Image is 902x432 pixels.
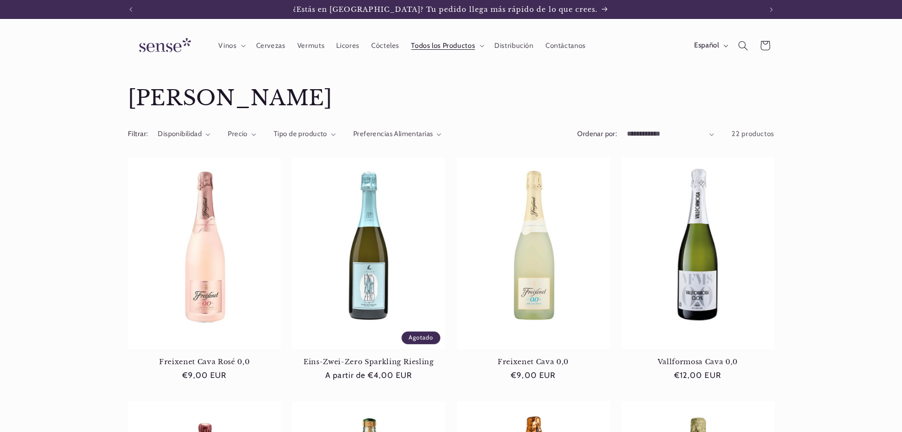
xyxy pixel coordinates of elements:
[274,129,336,139] summary: Tipo de producto (0 seleccionado)
[539,35,591,56] a: Contáctanos
[330,35,366,56] a: Licores
[411,41,475,50] span: Todos los Productos
[405,35,489,56] summary: Todos los Productos
[228,129,248,138] span: Precio
[158,129,202,138] span: Disponibilidad
[621,358,774,366] a: Vallformosa Cava 0,0
[218,41,236,50] span: Vinos
[336,41,359,50] span: Licores
[297,41,324,50] span: Vermuts
[489,35,540,56] a: Distribución
[365,35,405,56] a: Cócteles
[124,28,203,63] a: Sense
[353,129,433,138] span: Preferencias Alimentarias
[732,35,754,56] summary: Búsqueda
[694,40,719,51] span: Español
[292,358,445,366] a: Eins-Zwei-Zero Sparkling Riesling
[228,129,256,139] summary: Precio
[128,358,281,366] a: Freixenet Cava Rosé 0,0
[494,41,534,50] span: Distribución
[128,32,199,59] img: Sense
[291,35,330,56] a: Vermuts
[732,129,774,138] span: 22 productos
[545,41,586,50] span: Contáctanos
[158,129,210,139] summary: Disponibilidad (0 seleccionado)
[128,85,774,112] h1: [PERSON_NAME]
[457,358,610,366] a: Freixenet Cava 0,0
[128,129,148,139] h2: Filtrar:
[256,41,286,50] span: Cervezas
[250,35,291,56] a: Cervezas
[577,129,617,138] label: Ordenar por:
[213,35,250,56] summary: Vinos
[293,5,598,14] span: ¿Estás en [GEOGRAPHIC_DATA]? Tu pedido llega más rápido de lo que crees.
[688,36,732,55] button: Español
[274,129,327,138] span: Tipo de producto
[353,129,442,139] summary: Preferencias Alimentarias (0 seleccionado)
[371,41,399,50] span: Cócteles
